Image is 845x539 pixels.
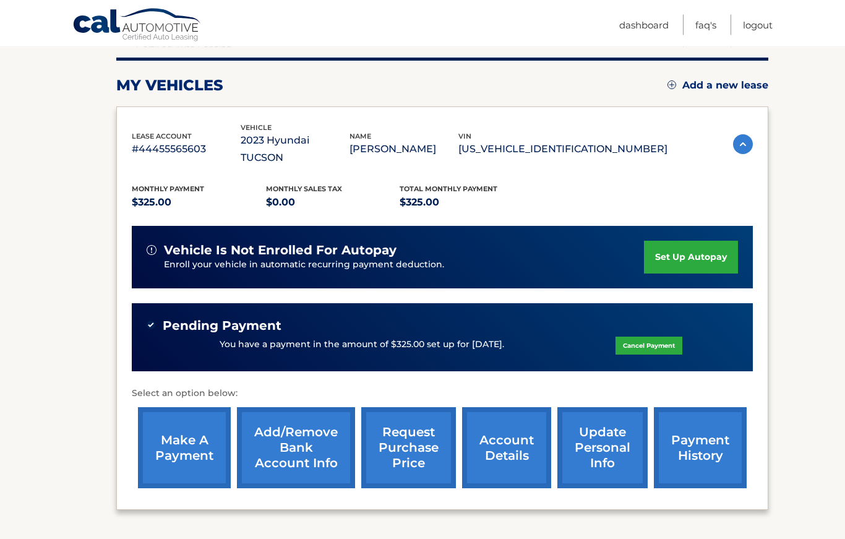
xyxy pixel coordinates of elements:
span: vehicle [241,124,272,132]
a: Add a new lease [667,80,768,92]
img: accordion-active.svg [733,135,753,155]
span: Total Monthly Payment [400,185,497,194]
a: Cal Automotive [72,8,202,44]
p: You have a payment in the amount of $325.00 set up for [DATE]. [220,338,504,352]
img: alert-white.svg [147,246,157,256]
a: Cancel Payment [616,337,682,355]
a: payment history [654,408,747,489]
a: make a payment [138,408,231,489]
img: check-green.svg [147,321,155,330]
a: update personal info [557,408,648,489]
span: vehicle is not enrolled for autopay [164,243,397,259]
p: 2023 Hyundai TUCSON [241,132,350,167]
p: [PERSON_NAME] [350,141,458,158]
p: $0.00 [266,194,400,212]
span: Monthly Payment [132,185,204,194]
p: Enroll your vehicle in automatic recurring payment deduction. [164,259,644,272]
a: set up autopay [644,241,738,274]
img: add.svg [667,81,676,90]
a: Logout [743,15,773,35]
a: Add/Remove bank account info [237,408,355,489]
p: Select an option below: [132,387,753,402]
span: vin [458,132,471,141]
span: name [350,132,371,141]
span: lease account [132,132,192,141]
p: [US_VEHICLE_IDENTIFICATION_NUMBER] [458,141,667,158]
p: $325.00 [400,194,534,212]
a: request purchase price [361,408,456,489]
h2: my vehicles [116,77,223,95]
span: Pending Payment [163,319,281,334]
span: Monthly sales Tax [266,185,342,194]
a: account details [462,408,551,489]
a: Dashboard [619,15,669,35]
p: $325.00 [132,194,266,212]
p: #44455565603 [132,141,241,158]
a: FAQ's [695,15,716,35]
